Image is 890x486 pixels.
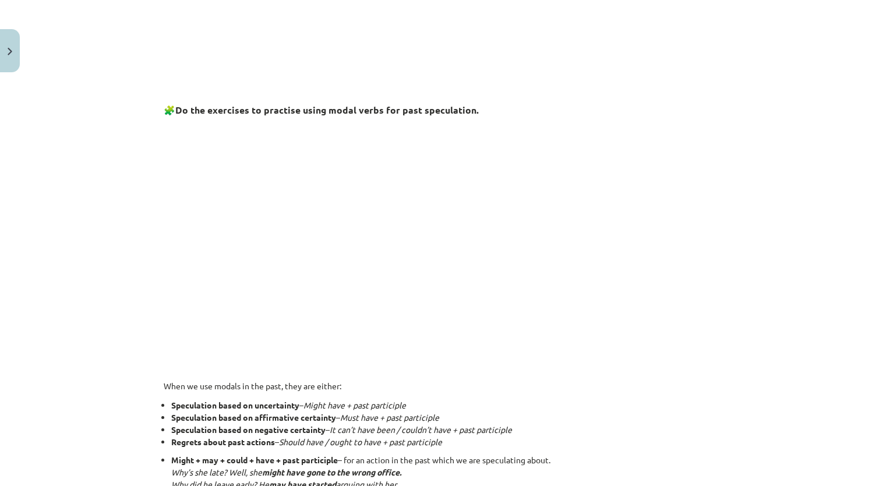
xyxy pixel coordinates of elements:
img: icon-close-lesson-0947bae3869378f0d4975bcd49f059093ad1ed9edebbc8119c70593378902aed.svg [8,48,12,55]
em: Might have + past participle [303,400,406,410]
h3: 🧩 [164,96,726,117]
strong: Speculation based on negative certainty [171,424,326,435]
iframe: Speculation about the past [164,121,726,351]
strong: Speculation based on uncertainty [171,400,299,410]
strong: Do the exercises to practise using modal verbs for past speculation. [175,104,479,116]
em: Must have + past participle [340,412,439,422]
li: – [171,436,726,448]
strong: might have gone to the wrong office. [262,467,401,477]
li: – [171,399,726,411]
em: Why’s she late? Well, she [171,467,401,477]
p: When we use modals in the past, they are either: [164,380,726,392]
strong: Might + may + could + have + past participle [171,455,338,465]
li: – [171,424,726,436]
em: It can’t have been / couldn’t have + past participle [330,424,512,435]
strong: Regrets about past actions [171,436,275,447]
li: – [171,411,726,424]
em: Should have / ought to have + past participle [279,436,442,447]
strong: Speculation based on affirmative certainty [171,412,336,422]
